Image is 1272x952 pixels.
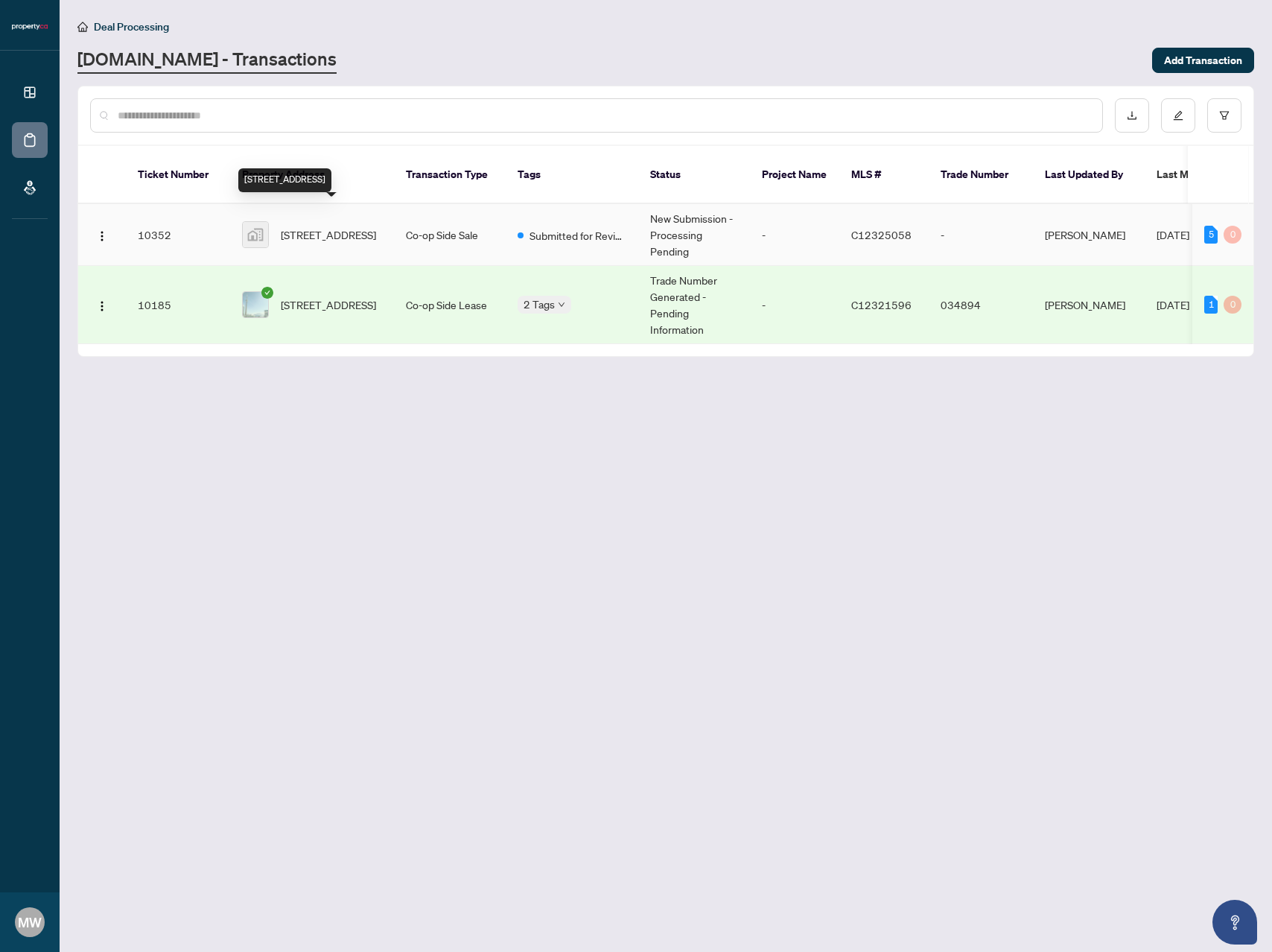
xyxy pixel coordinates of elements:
[638,204,750,266] td: New Submission - Processing Pending
[96,230,108,242] img: Logo
[1224,226,1241,244] div: 0
[1204,226,1218,244] div: 5
[126,146,230,204] th: Ticket Number
[1212,900,1257,945] button: Open asap
[243,292,268,317] img: thumbnail-img
[1127,110,1137,121] span: download
[1164,48,1242,72] span: Add Transaction
[1033,204,1145,266] td: [PERSON_NAME]
[1161,98,1195,133] button: edit
[1219,110,1230,121] span: filter
[851,228,912,241] span: C12325058
[238,168,331,192] div: [STREET_ADDRESS]
[524,296,555,313] span: 2 Tags
[126,204,230,266] td: 10352
[394,204,506,266] td: Co-op Side Sale
[1224,296,1241,314] div: 0
[839,146,929,204] th: MLS #
[1157,298,1189,311] span: [DATE]
[261,287,273,299] span: check-circle
[281,296,376,313] span: [STREET_ADDRESS]
[1173,110,1183,121] span: edit
[750,204,839,266] td: -
[1152,48,1254,73] button: Add Transaction
[530,227,626,244] span: Submitted for Review
[1157,228,1189,241] span: [DATE]
[1115,98,1149,133] button: download
[851,298,912,311] span: C12321596
[94,20,169,34] span: Deal Processing
[1033,266,1145,344] td: [PERSON_NAME]
[638,266,750,344] td: Trade Number Generated - Pending Information
[96,300,108,312] img: Logo
[243,222,268,247] img: thumbnail-img
[1033,146,1145,204] th: Last Updated By
[394,266,506,344] td: Co-op Side Lease
[1157,166,1247,183] span: Last Modified Date
[750,146,839,204] th: Project Name
[1204,296,1218,314] div: 1
[506,146,638,204] th: Tags
[394,146,506,204] th: Transaction Type
[281,226,376,243] span: [STREET_ADDRESS]
[929,204,1033,266] td: -
[558,301,565,308] span: down
[12,22,48,31] img: logo
[90,293,114,317] button: Logo
[750,266,839,344] td: -
[90,223,114,247] button: Logo
[1207,98,1241,133] button: filter
[18,912,42,933] span: MW
[77,47,337,74] a: [DOMAIN_NAME] - Transactions
[929,146,1033,204] th: Trade Number
[929,266,1033,344] td: 034894
[638,146,750,204] th: Status
[230,146,394,204] th: Property Address
[77,22,88,32] span: home
[126,266,230,344] td: 10185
